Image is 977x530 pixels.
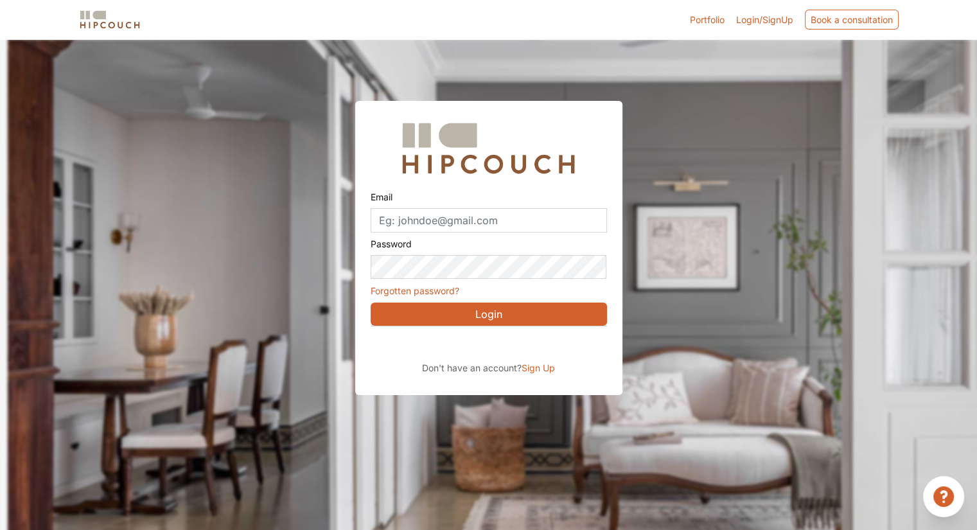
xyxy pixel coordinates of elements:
span: Don't have an account? [422,362,522,373]
label: Email [371,186,392,208]
button: Login [371,303,607,326]
img: Hipcouch Logo [396,116,581,181]
span: Sign Up [522,362,555,373]
img: logo-horizontal.svg [78,8,142,31]
label: Password [371,233,412,255]
iframe: Sign in with Google Button [364,330,612,358]
input: Eg: johndoe@gmail.com [371,208,607,233]
a: Portfolio [690,13,725,26]
div: Book a consultation [805,10,899,30]
a: Forgotten password? [371,285,459,296]
span: Login/SignUp [736,14,793,25]
span: logo-horizontal.svg [78,5,142,34]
